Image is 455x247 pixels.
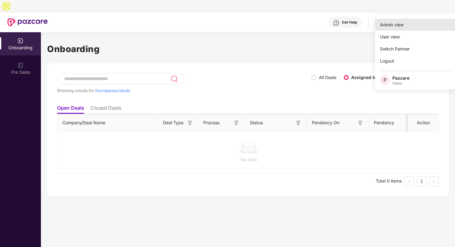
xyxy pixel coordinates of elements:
[374,119,405,126] span: Pendency
[417,176,426,186] li: 1
[17,38,24,44] img: svg+xml;base64,PHN2ZyB3aWR0aD0iMjAiIGhlaWdodD0iMjAiIHZpZXdCb3g9IjAgMCAyMCAyMCIgZmlsbD0ibm9uZSIgeG...
[383,76,387,84] span: P
[357,120,364,126] img: svg+xml;base64,PHN2ZyB3aWR0aD0iMTYiIGhlaWdodD0iMTYiIHZpZXdCb3g9IjAgMCAxNiAxNiIgZmlsbD0ibm9uZSIgeG...
[47,42,449,56] h1: Onboarding
[392,81,409,86] div: Sales
[62,156,435,163] div: No data
[295,120,302,126] img: svg+xml;base64,PHN2ZyB3aWR0aD0iMTYiIGhlaWdodD0iMTYiIHZpZXdCb3g9IjAgMCAxNiAxNiIgZmlsbD0ibm9uZSIgeG...
[392,75,409,81] div: Pazcare
[17,62,24,68] img: svg+xml;base64,PHN2ZyB3aWR0aD0iMjAiIGhlaWdodD0iMjAiIHZpZXdCb3g9IjAgMCAyMCAyMCIgZmlsbD0ibm9uZSIgeG...
[417,177,426,186] a: 1
[376,176,402,186] li: Total 0 items
[170,75,178,82] img: svg+xml;base64,PHN2ZyB3aWR0aD0iMjQiIGhlaWdodD0iMjUiIHZpZXdCb3g9IjAgMCAyNCAyNSIgZmlsbD0ibm9uZSIgeG...
[57,105,84,114] li: Open Deals
[351,75,385,80] label: Assigned to me
[250,119,263,126] span: Status
[342,20,357,25] div: Get Help
[95,88,130,93] span: 0 companies/deals
[407,180,411,183] span: left
[369,114,415,131] th: Pendency
[91,105,121,114] li: Closed Deals
[404,176,414,186] li: Previous Page
[233,120,240,126] img: svg+xml;base64,PHN2ZyB3aWR0aD0iMTYiIGhlaWdodD0iMTYiIHZpZXdCb3g9IjAgMCAxNiAxNiIgZmlsbD0ibm9uZSIgeG...
[57,88,311,93] div: Showing results for
[429,176,439,186] button: right
[187,120,193,126] img: svg+xml;base64,PHN2ZyB3aWR0aD0iMTYiIGhlaWdodD0iMTYiIHZpZXdCb3g9IjAgMCAxNiAxNiIgZmlsbD0ibm9uZSIgeG...
[312,119,339,126] span: Pendency On
[163,119,183,126] span: Deal Type
[432,180,436,183] span: right
[7,18,48,26] img: New Pazcare Logo
[333,20,339,26] img: svg+xml;base64,PHN2ZyBpZD0iSGVscC0zMngzMiIgeG1sbnM9Imh0dHA6Ly93d3cudzMub3JnLzIwMDAvc3ZnIiB3aWR0aD...
[319,75,336,80] label: All Deals
[57,114,158,131] th: Company/Deal Name
[203,119,219,126] span: Process
[408,114,439,131] th: Action
[404,176,414,186] button: left
[429,176,439,186] li: Next Page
